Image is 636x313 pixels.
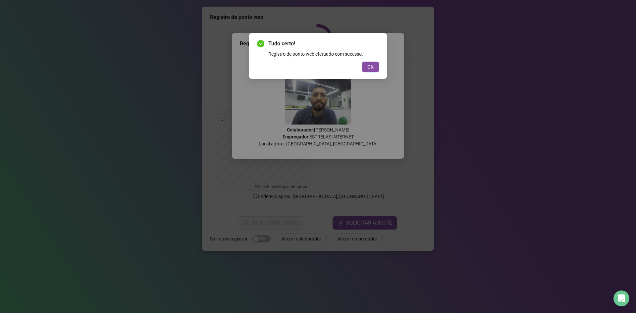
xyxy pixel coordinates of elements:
[257,40,264,47] span: check-circle
[613,290,629,306] div: Open Intercom Messenger
[268,50,379,58] div: Registro de ponto web efetuado com sucesso.
[268,40,379,48] span: Tudo certo!
[362,62,379,72] button: OK
[367,63,374,71] span: OK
